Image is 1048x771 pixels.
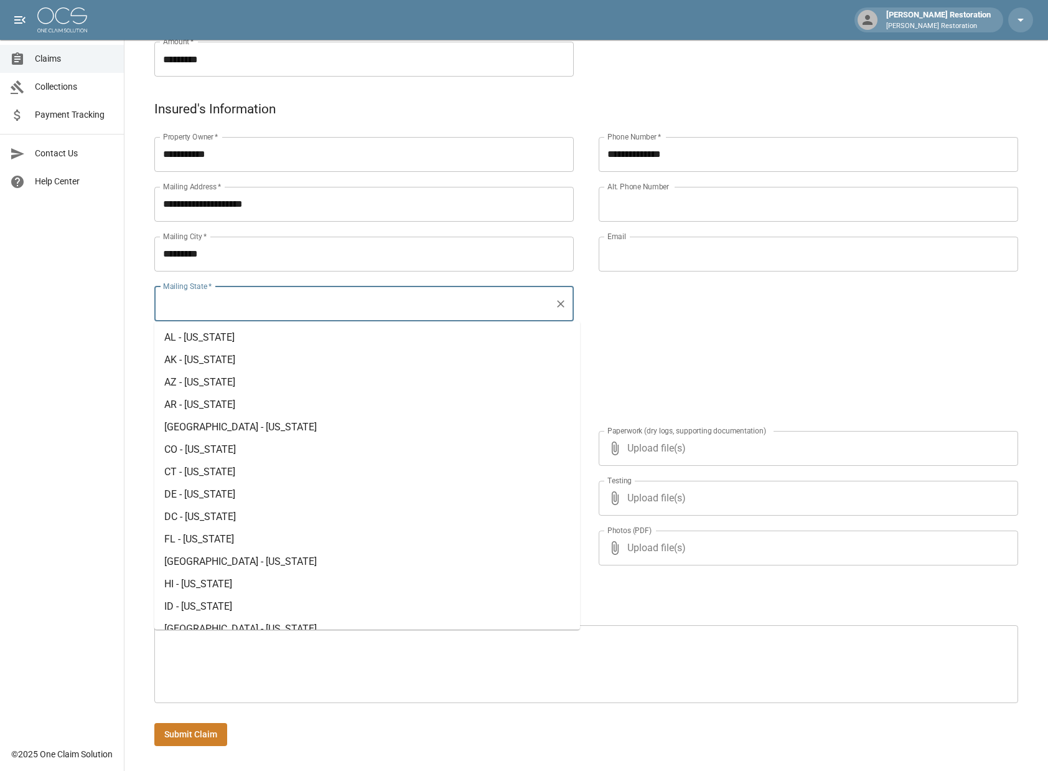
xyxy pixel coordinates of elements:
[163,231,207,242] label: Mailing City
[163,181,221,192] label: Mailing Address
[607,525,652,536] label: Photos (PDF)
[35,175,114,188] span: Help Center
[881,9,996,31] div: [PERSON_NAME] Restoration
[627,481,985,516] span: Upload file(s)
[552,295,569,313] button: Clear
[35,52,114,65] span: Claims
[164,578,232,590] span: HI - [US_STATE]
[607,475,632,486] label: Testing
[627,531,985,565] span: Upload file(s)
[627,431,985,466] span: Upload file(s)
[607,425,766,436] label: Paperwork (dry logs, supporting documentation)
[154,723,227,746] button: Submit Claim
[164,556,317,567] span: [GEOGRAPHIC_DATA] - [US_STATE]
[164,421,317,433] span: [GEOGRAPHIC_DATA] - [US_STATE]
[886,21,991,32] p: [PERSON_NAME] Restoration
[164,533,234,545] span: FL - [US_STATE]
[163,36,194,47] label: Amount
[164,399,235,410] span: AR - [US_STATE]
[35,147,114,160] span: Contact Us
[607,181,669,192] label: Alt. Phone Number
[7,7,32,32] button: open drawer
[164,376,235,388] span: AZ - [US_STATE]
[164,443,236,455] span: CO - [US_STATE]
[164,466,235,478] span: CT - [US_STATE]
[163,281,212,291] label: Mailing State
[163,131,218,142] label: Property Owner
[164,511,236,523] span: DC - [US_STATE]
[37,7,87,32] img: ocs-logo-white-transparent.png
[164,331,235,343] span: AL - [US_STATE]
[164,623,317,635] span: [GEOGRAPHIC_DATA] - [US_STATE]
[164,354,235,366] span: AK - [US_STATE]
[35,80,114,93] span: Collections
[607,231,626,242] label: Email
[35,108,114,121] span: Payment Tracking
[164,600,232,612] span: ID - [US_STATE]
[11,748,113,760] div: © 2025 One Claim Solution
[164,488,235,500] span: DE - [US_STATE]
[607,131,661,142] label: Phone Number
